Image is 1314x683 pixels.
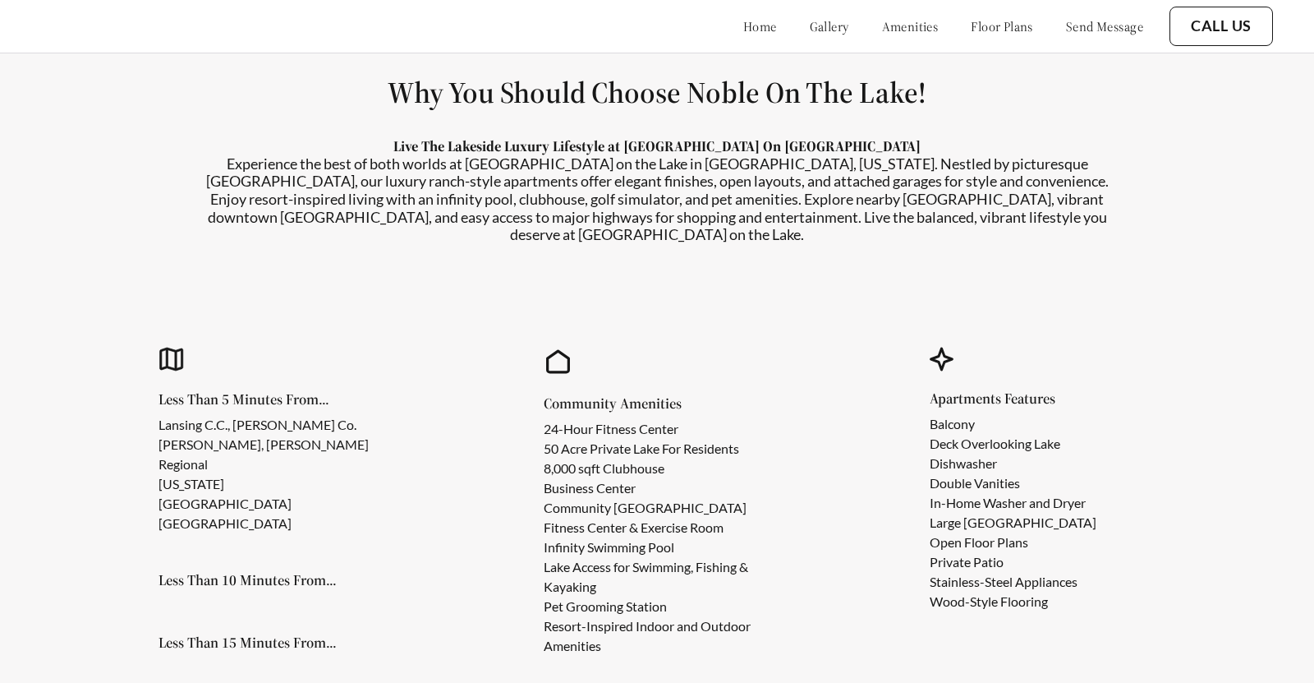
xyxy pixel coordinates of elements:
li: 50 Acre Private Lake For Residents [544,439,801,459]
li: Large [GEOGRAPHIC_DATA] [930,513,1096,533]
h5: Less Than 10 Minutes From... [159,573,337,588]
li: Stainless-Steel Appliances [930,572,1096,592]
li: Community [GEOGRAPHIC_DATA] [544,498,801,518]
h5: Less Than 15 Minutes From... [159,635,337,650]
h5: Less Than 5 Minutes From... [159,392,442,407]
li: Lansing C.C., [PERSON_NAME] Co. [159,415,416,435]
li: 8,000 sqft Clubhouse [544,459,801,478]
li: [GEOGRAPHIC_DATA] [159,514,416,533]
button: Call Us [1169,7,1273,46]
li: [GEOGRAPHIC_DATA] [159,494,416,514]
li: In-Home Washer and Dryer [930,493,1096,513]
li: [PERSON_NAME], [PERSON_NAME] Regional [159,435,416,474]
h5: Community Amenities [544,396,827,411]
a: gallery [810,18,849,35]
a: home [743,18,777,35]
li: Infinity Swimming Pool [544,538,801,557]
h1: Why You Should Choose Noble On The Lake! [39,74,1275,111]
li: 24-Hour Fitness Center [544,419,801,439]
li: Wood-Style Flooring [930,592,1096,611]
li: Private Patio [930,552,1096,572]
li: Fitness Center & Exercise Room [544,518,801,538]
li: Balcony [930,414,1096,434]
a: send message [1066,18,1143,35]
li: Resort-Inspired Indoor and Outdoor Amenities [544,616,801,656]
p: Live The Lakeside Luxury Lifestyle at [GEOGRAPHIC_DATA] On [GEOGRAPHIC_DATA] [205,137,1109,155]
h5: Apartments Features [930,391,1123,406]
a: Call Us [1191,17,1252,35]
li: Dishwasher [930,454,1096,473]
li: Open Floor Plans [930,533,1096,552]
li: Business Center [544,478,801,498]
p: Experience the best of both worlds at [GEOGRAPHIC_DATA] on the Lake in [GEOGRAPHIC_DATA], [US_STA... [205,155,1109,244]
a: amenities [882,18,939,35]
li: Double Vanities [930,473,1096,493]
li: Deck Overlooking Lake [930,434,1096,454]
li: Lake Access for Swimming, Fishing & Kayaking [544,557,801,597]
li: [US_STATE] [159,474,416,494]
a: floor plans [971,18,1033,35]
li: Pet Grooming Station [544,597,801,616]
